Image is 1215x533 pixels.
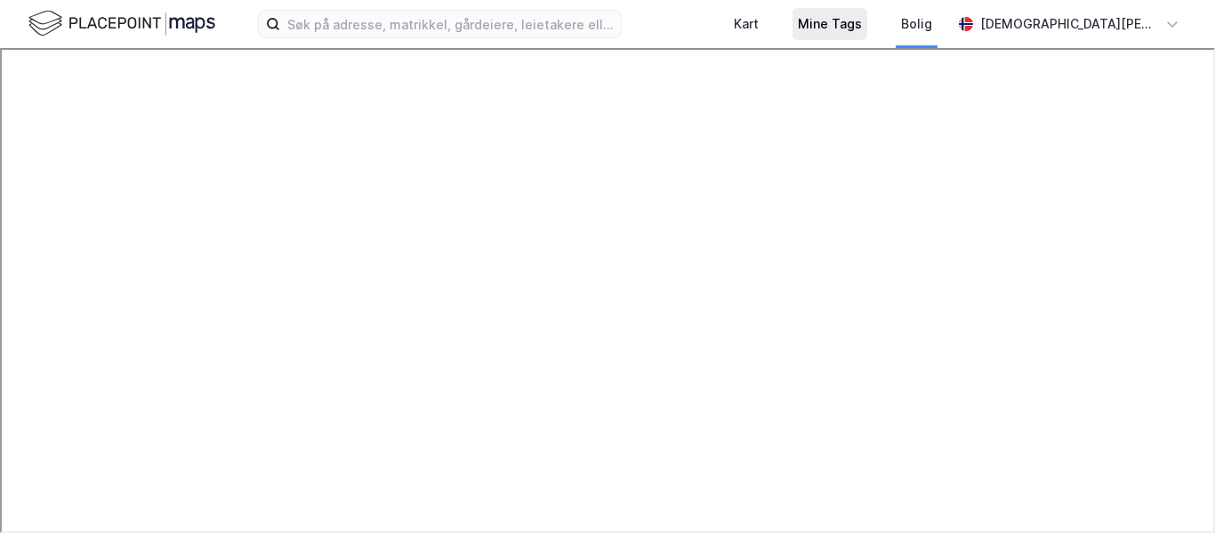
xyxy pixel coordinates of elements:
div: Kart [734,13,759,35]
img: logo.f888ab2527a4732fd821a326f86c7f29.svg [28,8,215,39]
div: Bolig [901,13,932,35]
div: [DEMOGRAPHIC_DATA][PERSON_NAME] [980,13,1158,35]
input: Søk på adresse, matrikkel, gårdeiere, leietakere eller personer [280,11,621,37]
div: Kontrollprogram for chat [1126,448,1215,533]
iframe: Chat Widget [1126,448,1215,533]
div: Mine Tags [798,13,862,35]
